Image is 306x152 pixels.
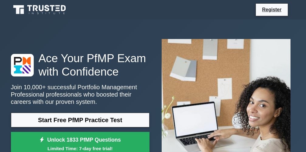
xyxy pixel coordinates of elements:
a: Start Free PfMP Practice Test [11,113,150,127]
small: Limited Time: 7-day free trial! [19,145,142,152]
a: Register [258,6,285,13]
p: Join 10,000+ successful Portfolio Management Professional professionals who boosted their careers... [11,83,150,105]
h1: Ace Your PfMP Exam with Confidence [11,51,150,79]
